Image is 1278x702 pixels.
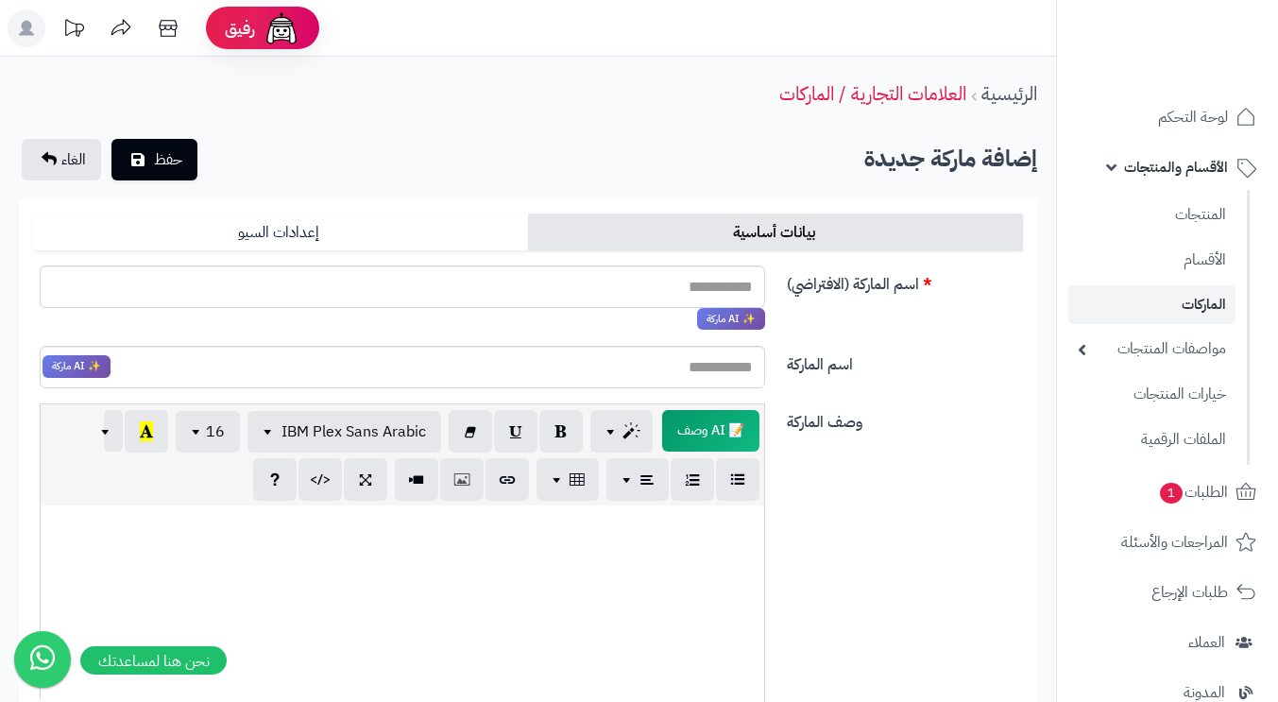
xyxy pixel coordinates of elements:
span: 16 [206,420,225,443]
a: العملاء [1068,620,1267,665]
a: الملفات الرقمية [1068,419,1235,460]
label: اسم الماركة (الافتراضي) [779,265,1031,296]
label: وصف الماركة [779,403,1031,434]
b: إضافة ماركة جديدة [864,142,1037,176]
span: العملاء [1188,629,1225,656]
span: الأقسام والمنتجات [1124,154,1228,180]
button: حفظ [111,139,197,180]
span: انقر لاستخدام رفيقك الذكي [697,308,765,331]
span: رفيق [225,17,255,40]
button: 16 [176,411,240,453]
a: بيانات أساسية [528,214,1023,251]
a: لوحة التحكم [1068,94,1267,140]
img: ai-face.png [263,9,300,47]
span: 1 [1160,483,1183,504]
span: الطلبات [1158,479,1228,505]
a: إعدادات السيو [33,214,528,251]
button: IBM Plex Sans Arabic [247,411,441,453]
span: طلبات الإرجاع [1151,579,1228,606]
a: الغاء [22,139,101,180]
span: حفظ [154,148,182,171]
a: الرئيسية [981,79,1037,108]
a: الطلبات1 [1068,470,1267,515]
label: اسم الماركة [779,346,1031,376]
a: المنتجات [1068,195,1235,235]
a: العلامات التجارية / الماركات [779,79,966,108]
a: الأقسام [1068,240,1235,281]
span: IBM Plex Sans Arabic [281,420,426,443]
span: الغاء [61,148,86,171]
a: طلبات الإرجاع [1068,570,1267,615]
span: انقر لاستخدام رفيقك الذكي [662,410,759,452]
a: الماركات [1068,285,1235,324]
span: انقر لاستخدام رفيقك الذكي [43,355,111,378]
a: المراجعات والأسئلة [1068,520,1267,565]
a: مواصفات المنتجات [1068,329,1235,369]
a: خيارات المنتجات [1068,374,1235,415]
span: لوحة التحكم [1158,104,1228,130]
span: المراجعات والأسئلة [1121,529,1228,556]
a: تحديثات المنصة [50,9,97,52]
